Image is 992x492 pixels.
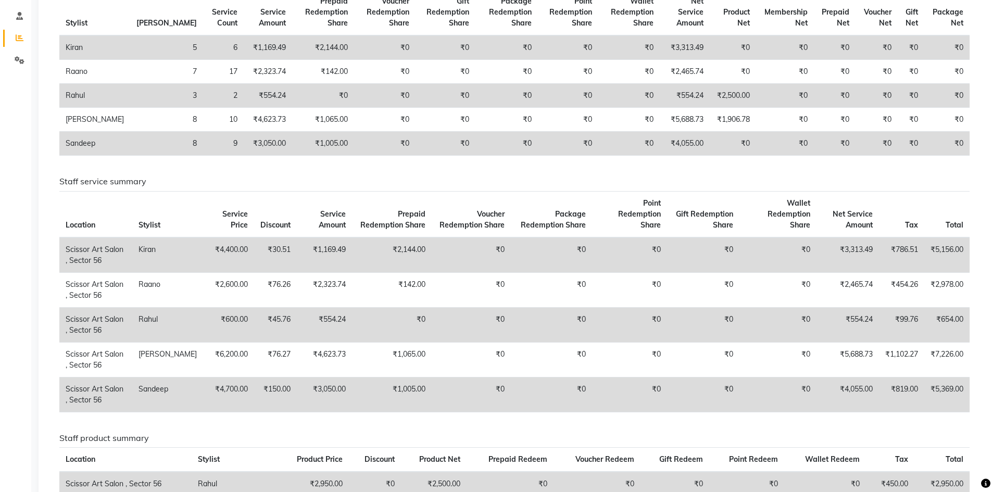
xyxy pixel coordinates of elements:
[592,237,667,273] td: ₹0
[660,84,710,108] td: ₹554.24
[598,108,660,132] td: ₹0
[132,237,203,273] td: Kiran
[416,60,475,84] td: ₹0
[764,7,808,28] span: Membership Net
[756,84,814,108] td: ₹0
[254,237,297,273] td: ₹30.51
[59,307,132,342] td: Scissor Art Salon , Sector 56
[879,342,924,377] td: ₹1,102.27
[667,342,739,377] td: ₹0
[879,237,924,273] td: ₹786.51
[817,272,879,307] td: ₹2,465.74
[710,60,756,84] td: ₹0
[244,132,292,156] td: ₹3,050.00
[136,18,197,28] span: [PERSON_NAME]
[895,455,908,464] span: Tax
[521,209,586,230] span: Package Redemption Share
[924,342,970,377] td: ₹7,226.00
[814,84,856,108] td: ₹0
[598,84,660,108] td: ₹0
[130,132,203,156] td: 8
[924,307,970,342] td: ₹654.00
[419,455,460,464] span: Product Net
[768,198,810,230] span: Wallet Redemption Share
[924,60,970,84] td: ₹0
[511,307,592,342] td: ₹0
[756,132,814,156] td: ₹0
[618,198,661,230] span: Point Redemption Share
[244,108,292,132] td: ₹4,623.73
[729,455,778,464] span: Point Redeem
[592,272,667,307] td: ₹0
[898,132,925,156] td: ₹0
[59,176,970,186] h6: Staff service summary
[416,35,475,60] td: ₹0
[667,377,739,412] td: ₹0
[66,455,95,464] span: Location
[432,342,511,377] td: ₹0
[432,272,511,307] td: ₹0
[203,108,244,132] td: 10
[592,377,667,412] td: ₹0
[814,35,856,60] td: ₹0
[432,377,511,412] td: ₹0
[475,108,538,132] td: ₹0
[879,272,924,307] td: ₹454.26
[59,272,132,307] td: Scissor Art Salon , Sector 56
[360,209,425,230] span: Prepaid Redemption Share
[924,237,970,273] td: ₹5,156.00
[254,307,297,342] td: ₹45.76
[66,18,87,28] span: Stylist
[924,35,970,60] td: ₹0
[292,132,354,156] td: ₹1,005.00
[292,35,354,60] td: ₹2,144.00
[575,455,634,464] span: Voucher Redeem
[710,132,756,156] td: ₹0
[203,377,254,412] td: ₹4,700.00
[723,7,750,28] span: Product Net
[898,108,925,132] td: ₹0
[856,108,898,132] td: ₹0
[924,132,970,156] td: ₹0
[259,7,286,28] span: Service Amount
[898,84,925,108] td: ₹0
[814,132,856,156] td: ₹0
[676,209,733,230] span: Gift Redemption Share
[667,237,739,273] td: ₹0
[203,237,254,273] td: ₹4,400.00
[59,35,130,60] td: Kiran
[352,342,432,377] td: ₹1,065.00
[856,84,898,108] td: ₹0
[352,272,432,307] td: ₹142.00
[130,84,203,108] td: 3
[488,455,547,464] span: Prepaid Redeem
[365,455,395,464] span: Discount
[132,307,203,342] td: Rahul
[319,209,346,230] span: Service Amount
[538,84,598,108] td: ₹0
[132,272,203,307] td: Raano
[879,377,924,412] td: ₹819.00
[856,60,898,84] td: ₹0
[592,342,667,377] td: ₹0
[538,108,598,132] td: ₹0
[59,108,130,132] td: [PERSON_NAME]
[244,60,292,84] td: ₹2,323.74
[244,84,292,108] td: ₹554.24
[475,60,538,84] td: ₹0
[260,220,291,230] span: Discount
[212,7,237,28] span: Service Count
[297,237,353,273] td: ₹1,169.49
[739,272,817,307] td: ₹0
[538,60,598,84] td: ₹0
[660,132,710,156] td: ₹4,055.00
[598,132,660,156] td: ₹0
[805,455,860,464] span: Wallet Redeem
[416,132,475,156] td: ₹0
[475,132,538,156] td: ₹0
[817,237,879,273] td: ₹3,313.49
[297,272,353,307] td: ₹2,323.74
[297,455,343,464] span: Product Price
[598,60,660,84] td: ₹0
[833,209,873,230] span: Net Service Amount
